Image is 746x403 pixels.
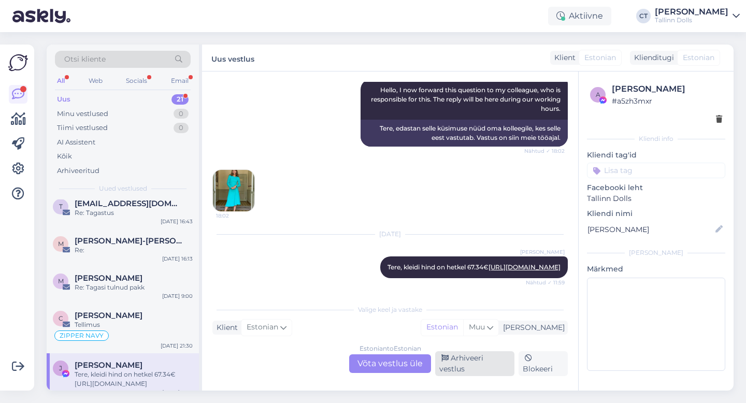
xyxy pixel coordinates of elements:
[75,283,193,292] div: Re: Tagasi tulnud pakk
[75,208,193,218] div: Re: Tagastus
[162,255,193,263] div: [DATE] 16:13
[587,224,713,235] input: Lisa nimi
[371,86,562,112] span: Hello, I now forward this question to my colleague, who is responsible for this. The reply will b...
[8,53,28,73] img: Askly Logo
[212,305,568,314] div: Valige keel ja vastake
[212,322,238,333] div: Klient
[612,95,722,107] div: # a5zh3mxr
[174,109,189,119] div: 0
[171,94,189,105] div: 21
[519,351,568,376] div: Blokeeri
[655,8,728,16] div: [PERSON_NAME]
[57,151,72,162] div: Kõik
[587,163,725,178] input: Lisa tag
[587,248,725,257] div: [PERSON_NAME]
[99,184,147,193] span: Uued vestlused
[388,263,561,271] span: Tere, kleidi hind on hetkel 67.34€
[524,147,565,155] span: Nähtud ✓ 18:02
[435,351,514,376] div: Arhiveeri vestlus
[75,274,142,283] span: Mari Saar
[57,123,108,133] div: Tiimi vestlused
[57,94,70,105] div: Uus
[349,354,431,373] div: Võta vestlus üle
[59,314,63,322] span: C
[58,277,64,285] span: M
[55,74,67,88] div: All
[587,264,725,275] p: Märkmed
[169,74,191,88] div: Email
[361,120,568,147] div: Tere, edastan selle küsimuse nüüd oma kolleegile, kes selle eest vastutab. Vastus on siin meie tö...
[161,218,193,225] div: [DATE] 16:43
[550,52,576,63] div: Klient
[58,240,64,248] span: M
[520,248,565,256] span: [PERSON_NAME]
[212,229,568,239] div: [DATE]
[587,134,725,143] div: Kliendi info
[124,74,149,88] div: Socials
[75,320,193,329] div: Tellimus
[587,193,725,204] p: Tallinn Dolls
[75,311,142,320] span: Cerlin Pesti
[584,52,616,63] span: Estonian
[489,263,561,271] a: [URL][DOMAIN_NAME]
[59,364,62,372] span: J
[174,123,189,133] div: 0
[60,333,104,339] span: ZIPPER NAVY
[162,388,193,396] div: [DATE] 11:59
[683,52,714,63] span: Estonian
[526,279,565,286] span: Nähtud ✓ 11:59
[612,83,722,95] div: [PERSON_NAME]
[87,74,105,88] div: Web
[57,166,99,176] div: Arhiveeritud
[211,51,254,65] label: Uus vestlus
[216,212,255,220] span: 18:02
[75,361,142,370] span: Julia Popova
[548,7,611,25] div: Aktiivne
[75,236,182,246] span: Maarja Lehemets-Tihhanov
[587,182,725,193] p: Facebooki leht
[75,246,193,255] div: Re:
[57,137,95,148] div: AI Assistent
[213,170,254,211] img: Attachment
[630,52,674,63] div: Klienditugi
[655,8,740,24] a: [PERSON_NAME]Tallinn Dolls
[75,199,182,208] span: talvikaja@gmail.com
[469,322,485,332] span: Muu
[636,9,651,23] div: CT
[161,342,193,350] div: [DATE] 21:30
[57,109,108,119] div: Minu vestlused
[64,54,106,65] span: Otsi kliente
[360,344,421,353] div: Estonian to Estonian
[596,91,600,98] span: a
[75,370,193,388] div: Tere, kleidi hind on hetkel 67.34€ [URL][DOMAIN_NAME]
[587,150,725,161] p: Kliendi tag'id
[247,322,278,333] span: Estonian
[421,320,463,335] div: Estonian
[587,208,725,219] p: Kliendi nimi
[499,322,565,333] div: [PERSON_NAME]
[59,203,63,210] span: t
[655,16,728,24] div: Tallinn Dolls
[162,292,193,300] div: [DATE] 9:00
